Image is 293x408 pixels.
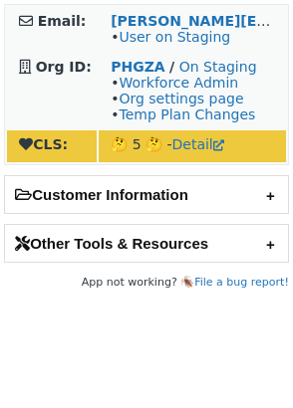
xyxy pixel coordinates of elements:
[99,130,286,162] td: 🤔 5 🤔 -
[19,136,68,152] strong: CLS:
[119,91,243,106] a: Org settings page
[111,75,255,122] span: • • •
[111,59,164,75] a: PHGZA
[119,75,238,91] a: Workforce Admin
[111,29,230,45] span: •
[172,136,224,152] a: Detail
[38,13,87,29] strong: Email:
[5,176,288,213] h2: Customer Information
[4,273,289,293] footer: App not working? 🪳
[169,59,174,75] strong: /
[119,106,255,122] a: Temp Plan Changes
[194,276,289,289] a: File a bug report!
[179,59,257,75] a: On Staging
[5,225,288,262] h2: Other Tools & Resources
[119,29,230,45] a: User on Staging
[36,59,92,75] strong: Org ID:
